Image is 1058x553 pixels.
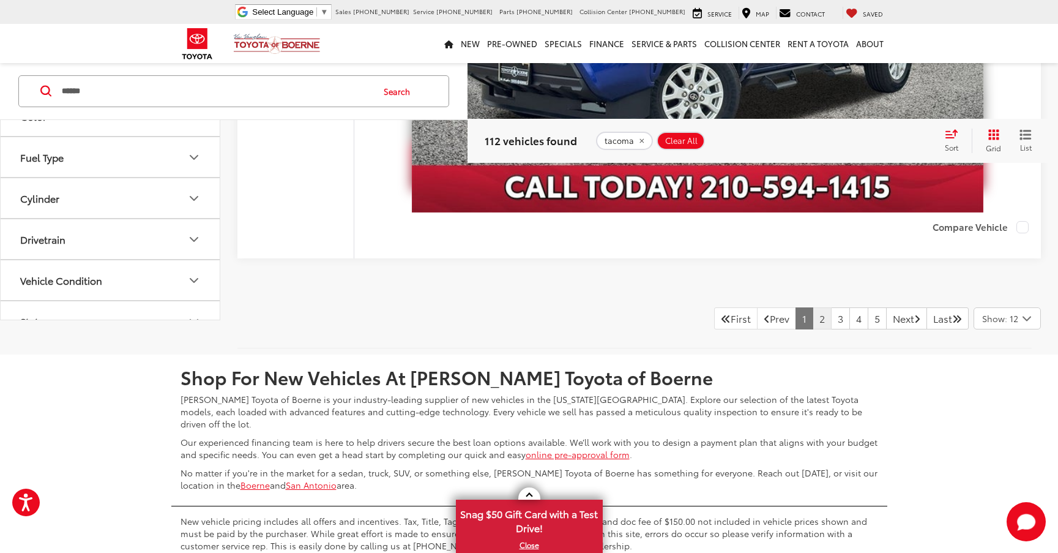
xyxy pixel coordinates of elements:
p: Our experienced financing team is here to help drivers secure the best loan options available. We... [181,436,878,461]
a: Contact [776,7,828,19]
a: 2 [813,307,832,329]
button: Toggle Chat Window [1007,502,1046,541]
i: Previous Page [764,314,770,323]
div: Status [187,314,201,329]
span: Sort [945,142,958,152]
a: About [852,24,887,63]
span: [PHONE_NUMBER] [516,7,573,16]
span: Clear All [665,136,698,146]
label: Compare Vehicle [933,221,1029,233]
button: List View [1010,129,1041,153]
button: Grid View [972,129,1010,153]
span: Sales [335,7,351,16]
button: Fuel TypeFuel Type [1,137,221,177]
span: Saved [863,9,883,18]
span: Select Language [252,7,313,17]
div: Vehicle Condition [187,273,201,288]
button: Select number of vehicles per page [974,307,1041,329]
a: Finance [586,24,628,63]
span: Collision Center [579,7,627,16]
button: remove tacoma [596,132,653,150]
span: ​ [316,7,317,17]
a: Rent a Toyota [784,24,852,63]
p: [PERSON_NAME] Toyota of Boerne is your industry-leading supplier of new vehicles in the [US_STATE... [181,393,878,430]
button: DrivetrainDrivetrain [1,219,221,259]
div: Cylinder [187,191,201,206]
div: Fuel Type [187,150,201,165]
a: Pre-Owned [483,24,541,63]
span: Grid [986,143,1001,153]
a: NextNext Page [886,307,927,329]
a: San Antonio [286,479,337,491]
span: Show: 12 [982,312,1018,325]
a: LastLast Page [926,307,969,329]
div: Cylinder [20,192,59,204]
div: Fuel Type [20,151,64,163]
span: Parts [499,7,515,16]
h2: Shop For New Vehicles At [PERSON_NAME] Toyota of Boerne [181,367,878,387]
a: Collision Center [701,24,784,63]
button: StatusStatus [1,301,221,341]
i: First Page [721,314,731,323]
span: tacoma [605,136,634,146]
a: online pre-approval form [526,448,630,461]
a: 5 [868,307,887,329]
span: 112 vehicles found [485,133,577,148]
i: Last Page [952,314,962,323]
span: Service [707,9,732,18]
div: Color [20,110,47,122]
div: Drivetrain [187,232,201,247]
button: Clear All [657,132,705,150]
div: Status [20,315,50,327]
button: Select sort value [939,129,972,153]
button: Search [372,76,428,107]
a: Service & Parts: Opens in a new tab [628,24,701,63]
i: Next Page [914,314,920,323]
a: Map [739,7,772,19]
a: Boerne [240,479,270,491]
div: Vehicle Condition [20,274,102,286]
span: Snag $50 Gift Card with a Test Drive! [457,501,602,538]
a: Select Language​ [252,7,328,17]
img: Vic Vaughan Toyota of Boerne [233,33,321,55]
svg: Start Chat [1007,502,1046,541]
span: ▼ [320,7,328,17]
span: [PHONE_NUMBER] [436,7,493,16]
span: [PHONE_NUMBER] [353,7,409,16]
span: List [1019,142,1032,152]
a: Service [690,7,735,19]
a: My Saved Vehicles [843,7,886,19]
span: Contact [796,9,825,18]
p: New vehicle pricing includes all offers and incentives. Tax, Title, Tags, Any Dealer Installed Ac... [181,515,878,552]
button: CylinderCylinder [1,178,221,218]
a: New [457,24,483,63]
span: [PHONE_NUMBER] [629,7,685,16]
a: 3 [831,307,850,329]
a: 1 [795,307,813,329]
a: Specials [541,24,586,63]
a: 4 [849,307,868,329]
a: Previous PagePrev [757,307,796,329]
a: Home [441,24,457,63]
span: Service [413,7,434,16]
a: First PageFirst [714,307,758,329]
input: Search by Make, Model, or Keyword [61,77,372,106]
p: No matter if you're in the market for a sedan, truck, SUV, or something else, [PERSON_NAME] Toyot... [181,467,878,491]
button: Vehicle ConditionVehicle Condition [1,260,221,300]
span: Map [756,9,769,18]
div: Drivetrain [20,233,65,245]
img: Toyota [174,24,220,64]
